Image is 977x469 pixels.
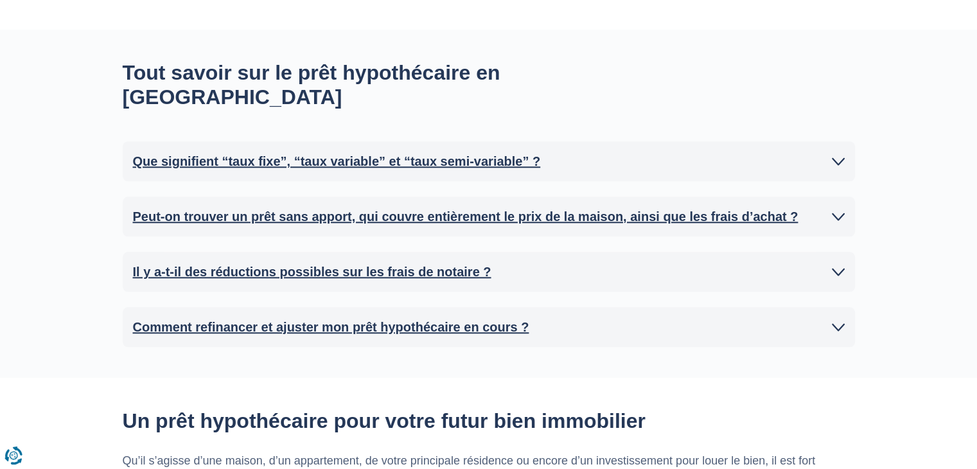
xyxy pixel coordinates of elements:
h2: Tout savoir sur le prêt hypothécaire en [GEOGRAPHIC_DATA] [123,60,604,110]
a: Peut-on trouver un prêt sans apport, qui couvre entièrement le prix de la maison, ainsi que les f... [133,207,845,226]
h2: Peut-on trouver un prêt sans apport, qui couvre entièrement le prix de la maison, ainsi que les f... [133,207,798,226]
h2: Un prêt hypothécaire pour votre futur bien immobilier [123,409,855,433]
h2: Comment refinancer et ajuster mon prêt hypothécaire en cours ? [133,317,529,337]
h2: Il y a-t-il des réductions possibles sur les frais de notaire ? [133,262,491,281]
h2: Que signifient “taux fixe”, “taux variable” et “taux semi-variable” ? [133,152,541,171]
a: Que signifient “taux fixe”, “taux variable” et “taux semi-variable” ? [133,152,845,171]
a: Comment refinancer et ajuster mon prêt hypothécaire en cours ? [133,317,845,337]
a: Il y a-t-il des réductions possibles sur les frais de notaire ? [133,262,845,281]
